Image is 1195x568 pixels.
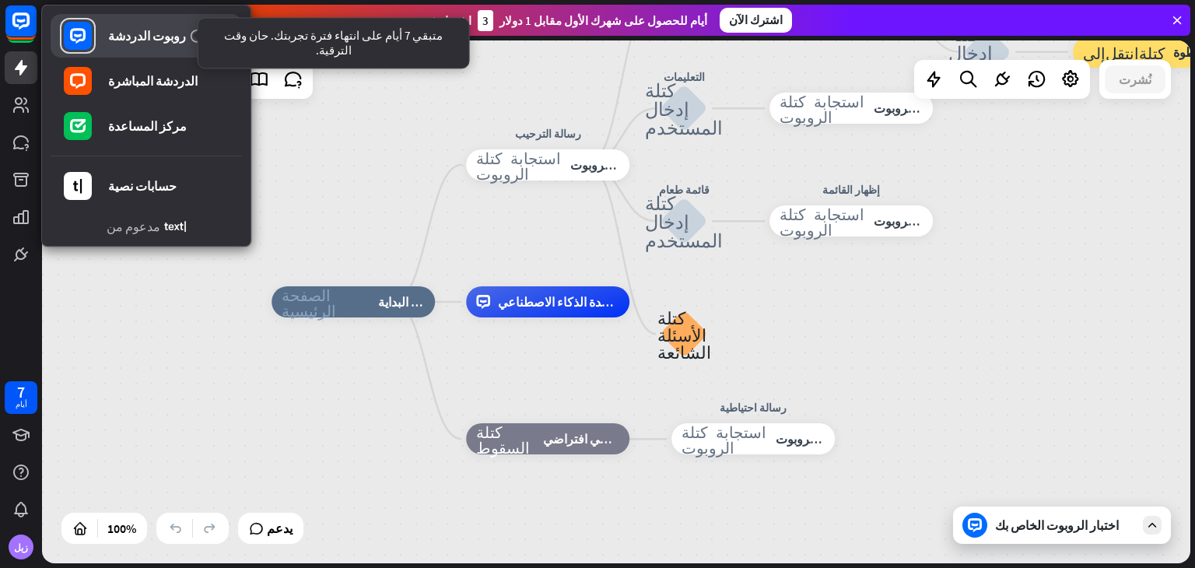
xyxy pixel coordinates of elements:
font: استجابة كتلة الروبوت [780,93,864,124]
font: نقطة البداية [378,294,437,310]
font: أيام للحصول على شهرك الأول مقابل 1 دولار [499,13,707,28]
a: 7 أيام [5,381,37,414]
font: اشترك في [421,13,471,28]
font: اختبار الروبوت الخاص بك [995,517,1119,533]
font: كتلة إدخال المستخدم [645,79,723,136]
font: كتلة إدخال المستخدم [645,192,723,249]
font: زيل [14,542,28,553]
font: استجابة كتلة الروبوت [682,423,766,454]
font: يدعم [267,521,293,536]
font: رسالة الترحيب [515,127,581,141]
font: كتلة السقوط [476,423,530,454]
font: نُشرت [1119,72,1151,87]
font: استجابة الروبوت [570,157,653,173]
font: كتلة_انتقل_إلى [1083,44,1165,60]
font: اشترك الآن [729,12,783,27]
button: نُشرت [1105,65,1165,93]
font: 3 [482,13,489,28]
font: مساعدة الذكاء الاصطناعي [498,294,631,310]
font: استجابة الروبوت [874,100,956,116]
font: أيام [16,399,27,409]
font: استجابة كتلة الروبوت [476,149,561,181]
font: استجابة الروبوت [874,213,956,229]
font: استجابة الروبوت [776,431,858,447]
font: رسالة احتياطية [720,401,787,415]
font: 100% [107,521,136,536]
font: 7 [17,382,25,401]
font: التعليمات [664,70,705,84]
font: استجابة كتلة الروبوت [780,205,864,237]
font: كتلة إدخال المستخدم [948,23,1026,80]
font: إظهار القائمة [822,183,880,197]
font: قائمة طعام [659,183,710,197]
font: كتلة الأسئلة الشائعة [657,308,711,359]
font: خيار احتياطي افتراضي [543,431,657,447]
font: الصفحة الرئيسية_2 [282,286,336,317]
